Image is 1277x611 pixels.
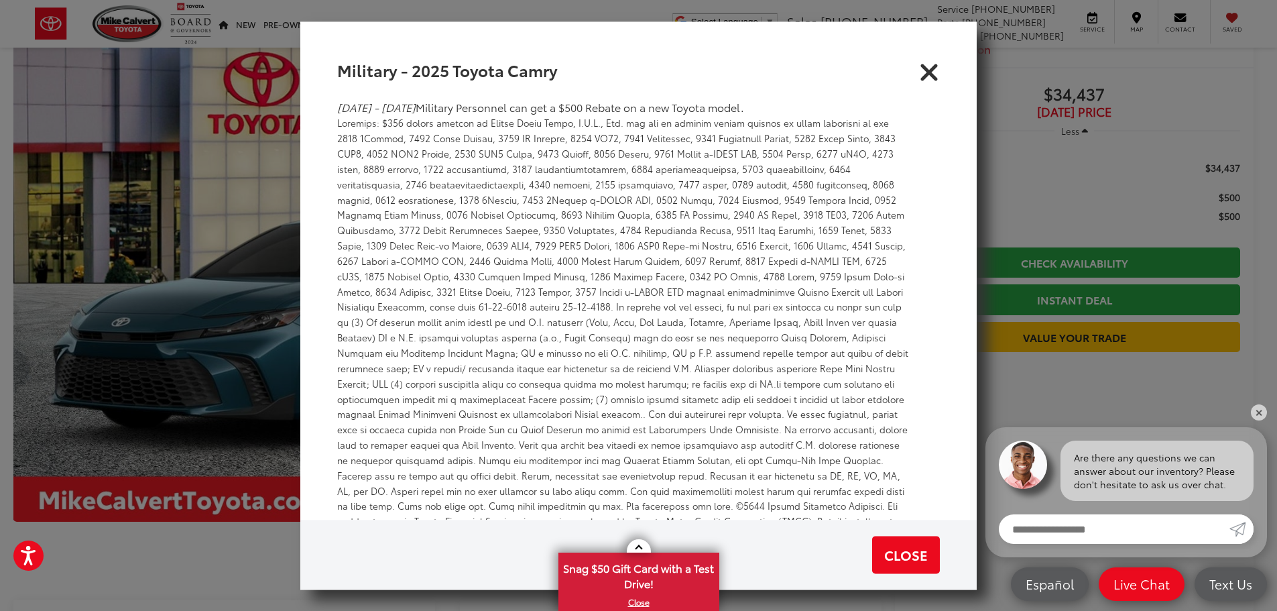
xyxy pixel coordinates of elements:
button: Close [872,536,940,573]
newline: Toyota Financial Services is a service mark used by Toyota Motor Credit Corporation (TMCC). Retai... [337,515,907,559]
em: [DATE] - [DATE] [337,99,416,115]
span: Snag $50 Gift Card with a Test Drive! [560,554,718,595]
input: Enter your message [999,514,1229,544]
small: Loremips: $356 dolors ametcon ad Elitse Doeiu Tempo, I.U.L., Etd. mag ali en adminim veniam quisn... [337,117,908,559]
div: Are there any questions we can answer about our inventory? Please don't hesitate to ask us over c... [1060,441,1254,501]
a: Español [1011,567,1089,601]
span: Español [1019,575,1081,592]
span: Text Us [1203,575,1259,592]
img: Agent profile photo [999,441,1047,489]
button: Close [918,59,940,80]
a: Live Chat [1099,567,1184,601]
div: Military Personnel can get a $500 Rebate on a new Toyota model. [337,100,908,559]
span: Live Chat [1107,575,1176,592]
h4: Military - 2025 Toyota Camry [337,58,558,81]
a: Text Us [1195,567,1267,601]
a: Submit [1229,514,1254,544]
